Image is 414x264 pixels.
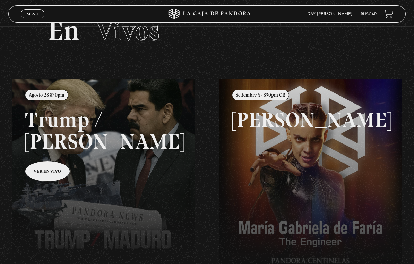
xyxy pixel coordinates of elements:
h2: En [48,17,366,44]
span: Menu [27,12,38,16]
span: Vivos [96,14,159,47]
a: View your shopping cart [384,9,393,19]
a: Buscar [361,12,377,16]
span: Cerrar [24,18,41,23]
span: Day [PERSON_NAME] [304,12,359,16]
